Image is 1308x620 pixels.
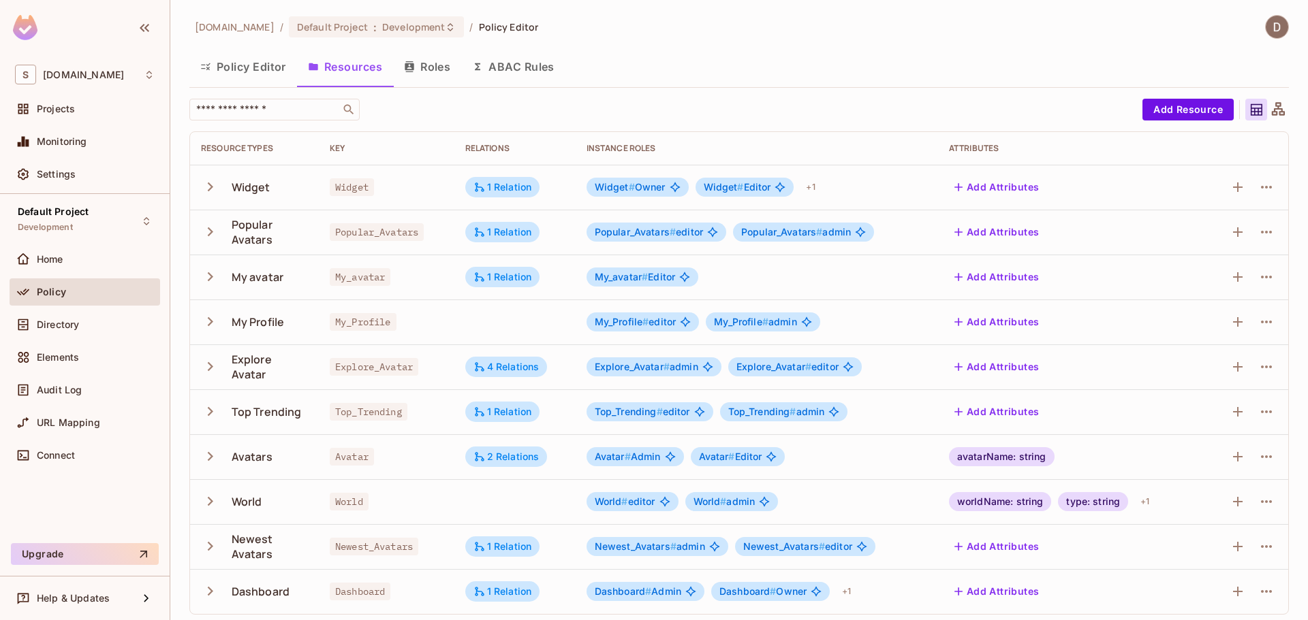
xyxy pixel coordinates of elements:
span: Directory [37,319,79,330]
img: SReyMgAAAABJRU5ErkJggg== [13,15,37,40]
div: 2 Relations [473,451,540,463]
span: Top_Trending [595,406,663,417]
button: Resources [297,50,393,84]
span: My_Profile [595,316,649,327]
span: # [657,406,663,417]
span: Policy Editor [479,20,539,33]
div: 1 Relation [473,226,532,238]
span: My_Profile [714,316,768,327]
div: Resource Types [201,143,308,154]
span: : [373,22,377,33]
button: Add Attributes [949,536,1045,557]
span: World [595,495,628,507]
span: # [790,406,796,417]
span: Help & Updates [37,593,110,604]
span: Monitoring [37,136,87,147]
div: My Profile [232,314,285,329]
span: Home [37,254,63,265]
span: # [819,540,825,552]
span: # [670,540,676,552]
span: editor [595,316,676,327]
div: Avatars [232,449,272,464]
button: Add Attributes [949,221,1045,243]
span: editor [595,227,703,238]
span: # [664,361,670,372]
span: # [816,226,822,238]
span: the active workspace [195,20,275,33]
span: # [642,271,648,282]
span: Admin [595,451,661,462]
div: 1 Relation [473,271,532,283]
button: Add Attributes [949,176,1045,198]
span: Avatar [699,451,735,462]
img: Dat Nghiem Quoc [1266,16,1288,38]
span: My_avatar [330,268,390,286]
span: Newest_Avatars [595,540,676,552]
span: Widget [595,181,635,193]
span: # [737,181,743,193]
span: Newest_Avatars [330,538,418,555]
span: S [15,65,36,84]
span: Projects [37,103,75,114]
div: Relations [465,143,565,154]
span: admin [741,227,851,238]
div: 1 Relation [473,406,532,418]
span: Development [18,222,73,233]
div: 4 Relations [473,361,540,373]
div: Key [330,143,443,154]
span: Popular_Avatars [741,226,822,238]
div: 1 Relation [473,585,532,598]
span: World [694,495,727,507]
span: Newest_Avatars [743,540,825,552]
span: Top_Trending [330,403,407,421]
span: Workspace: savameta.com [43,69,124,80]
span: # [770,585,776,597]
span: Popular_Avatars [595,226,676,238]
span: Avatar [330,448,374,466]
button: Upgrade [11,543,159,565]
span: admin [728,406,825,417]
button: Add Attributes [949,356,1045,378]
div: avatarName: string [949,447,1055,466]
span: URL Mapping [37,417,100,428]
span: Dashboard [595,585,652,597]
span: Widget [330,178,374,196]
div: worldName: string [949,492,1052,511]
span: admin [694,496,756,507]
span: Development [382,20,445,33]
button: Add Resource [1142,99,1234,120]
div: Newest Avatars [232,532,308,561]
span: # [642,316,649,327]
span: World [330,493,369,510]
div: Attributes [949,143,1193,154]
div: type: string [1058,492,1128,511]
span: # [621,495,627,507]
span: admin [595,541,705,552]
li: / [280,20,283,33]
span: editor [595,496,655,507]
span: Policy [37,287,66,297]
span: Editor [699,451,762,462]
span: editor [595,406,690,417]
div: + 1 [837,581,856,602]
span: Elements [37,352,79,363]
span: editor [736,361,839,372]
div: My avatar [232,270,283,284]
span: Connect [37,450,75,461]
span: Settings [37,169,76,180]
div: Top Trending [232,404,302,419]
button: ABAC Rules [461,50,565,84]
span: Admin [595,586,681,597]
span: Explore_Avatar [595,361,670,372]
span: Default Project [297,20,368,33]
span: # [625,451,631,462]
span: Widget [704,181,744,193]
li: / [469,20,473,33]
button: Add Attributes [949,581,1045,602]
span: My_Profile [330,313,396,331]
div: + 1 [1135,491,1155,512]
span: admin [595,361,698,372]
span: # [805,361,811,372]
span: # [645,585,651,597]
span: Default Project [18,206,89,217]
